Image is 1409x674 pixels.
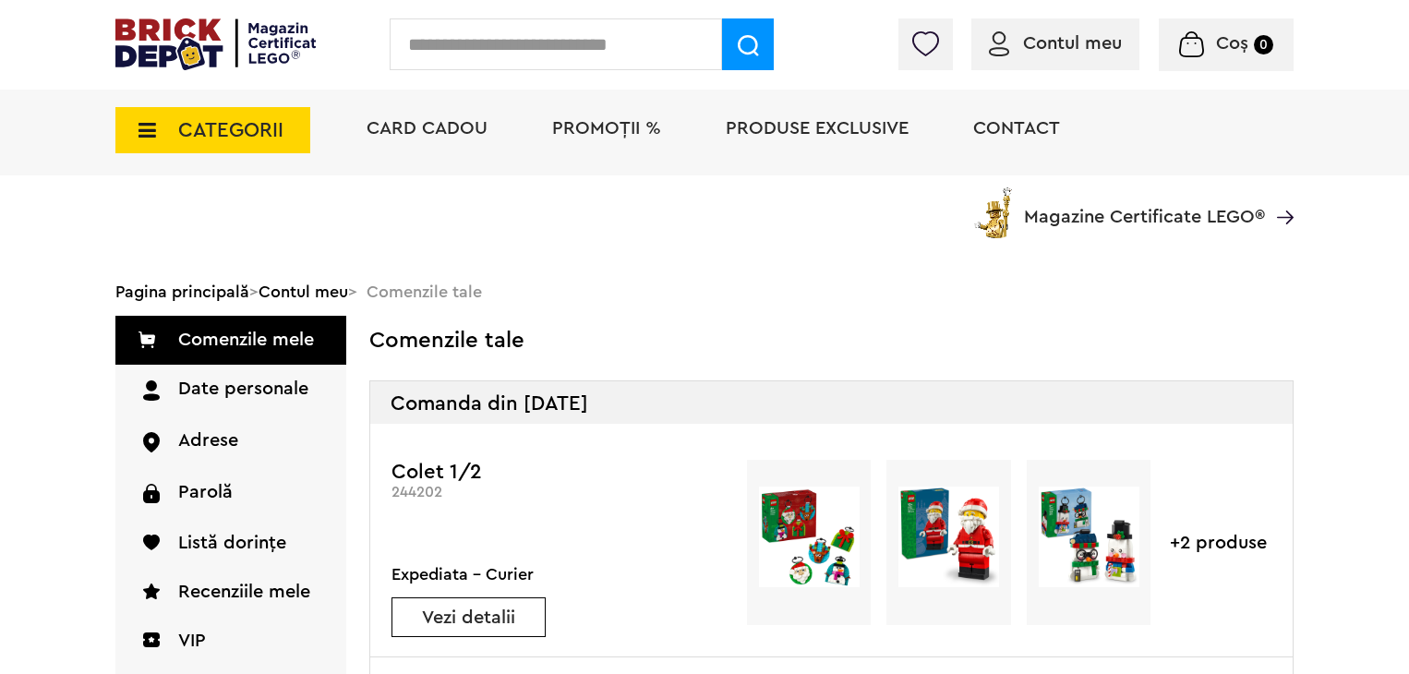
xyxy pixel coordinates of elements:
[369,329,1294,353] h2: Comenzile tale
[973,119,1060,138] a: Contact
[115,268,1294,316] div: > > Comenzile tale
[1166,460,1271,625] div: +2 produse
[1265,184,1294,202] a: Magazine Certificate LEGO®
[1216,34,1248,53] span: Coș
[115,519,346,568] a: Listă dorințe
[115,468,346,519] a: Parolă
[552,119,661,138] a: PROMOȚII %
[115,568,346,617] a: Recenziile mele
[1023,34,1122,53] span: Contul meu
[115,283,249,300] a: Pagina principală
[115,617,346,666] a: VIP
[370,381,1293,424] div: Comanda din [DATE]
[391,561,546,587] div: Expediata - Curier
[1254,35,1273,54] small: 0
[259,283,348,300] a: Contul meu
[391,484,719,501] div: 244202
[115,365,346,416] a: Date personale
[1024,184,1265,226] span: Magazine Certificate LEGO®
[178,120,283,140] span: CATEGORII
[989,34,1122,53] a: Contul meu
[115,416,346,467] a: Adrese
[726,119,909,138] a: Produse exclusive
[367,119,488,138] a: Card Cadou
[115,316,346,365] a: Comenzile mele
[391,460,719,484] h3: Colet 1/2
[392,608,545,627] a: Vezi detalii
